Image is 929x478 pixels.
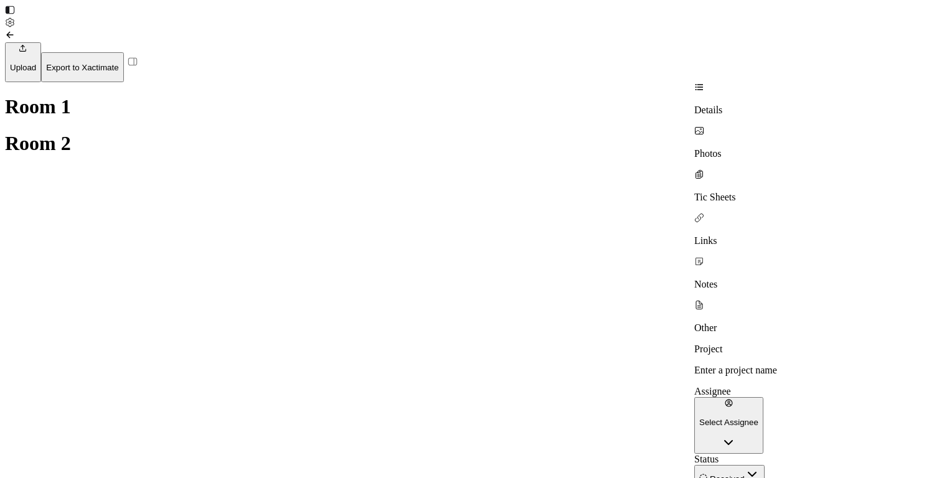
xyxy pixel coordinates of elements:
[694,386,731,396] label: Assignee
[694,192,924,203] p: Tic Sheets
[5,42,41,82] button: Upload
[694,105,924,116] p: Details
[694,365,924,376] p: Enter a project name
[694,454,719,464] label: Status
[10,63,36,72] p: Upload
[124,53,141,70] img: right-panel.svg
[41,52,123,82] button: Export to Xactimate
[694,322,924,334] p: Other
[694,344,722,354] label: Project
[5,5,15,15] img: toggle sidebar
[694,235,924,246] p: Links
[5,132,694,155] h1: Room 2
[694,148,924,159] p: Photos
[694,279,924,290] p: Notes
[46,63,118,72] p: Export to Xactimate
[5,95,694,118] h1: Room 1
